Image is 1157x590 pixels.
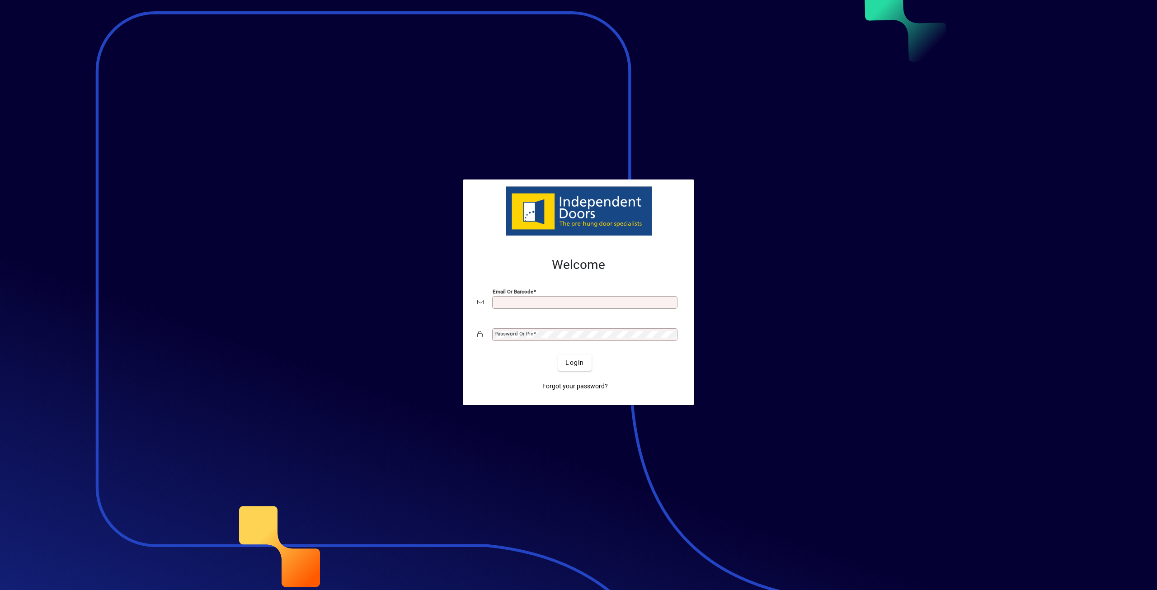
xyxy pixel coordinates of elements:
button: Login [558,354,591,371]
h2: Welcome [477,257,680,273]
a: Forgot your password? [539,378,611,394]
span: Login [565,358,584,368]
span: Forgot your password? [542,382,608,391]
mat-label: Password or Pin [494,330,533,337]
mat-label: Email or Barcode [493,288,533,295]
